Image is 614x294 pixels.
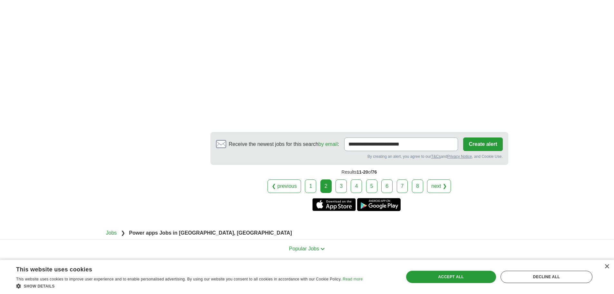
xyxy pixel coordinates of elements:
[129,230,292,236] strong: Power apps Jobs in [GEOGRAPHIC_DATA], [GEOGRAPHIC_DATA]
[356,169,368,175] span: 11-20
[431,154,441,159] a: T&Cs
[336,179,347,193] a: 3
[427,179,451,193] a: next ❯
[305,179,316,193] a: 1
[268,179,301,193] a: ❮ previous
[106,230,117,236] a: Jobs
[312,198,356,211] a: Get the iPhone app
[24,284,55,289] span: Show details
[381,179,393,193] a: 6
[210,165,508,179] div: Results of
[121,230,125,236] span: ❯
[351,179,362,193] a: 4
[447,154,472,159] a: Privacy Notice
[357,198,401,211] a: Get the Android app
[16,264,346,273] div: This website uses cookies
[406,271,496,283] div: Accept all
[343,277,363,281] a: Read more, opens a new window
[216,154,503,159] div: By creating an alert, you agree to our and , and Cookie Use.
[397,179,408,193] a: 7
[320,248,325,250] img: toggle icon
[604,264,609,269] div: Close
[16,283,363,289] div: Show details
[16,277,342,281] span: This website uses cookies to improve user experience and to enable personalised advertising. By u...
[412,179,423,193] a: 8
[463,137,502,151] button: Create alert
[229,140,339,148] span: Receive the newest jobs for this search :
[320,179,332,193] div: 2
[501,271,592,283] div: Decline all
[366,179,377,193] a: 5
[408,258,508,276] h4: Country selection
[372,169,377,175] span: 76
[289,246,319,251] span: Popular Jobs
[318,141,338,147] a: by email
